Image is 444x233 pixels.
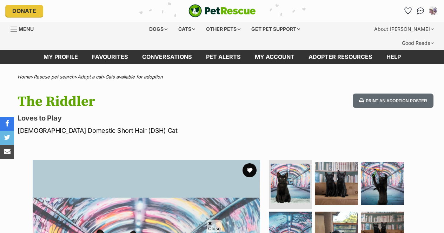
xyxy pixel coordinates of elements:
a: Cats available for adoption [105,74,163,80]
h1: The Riddler [18,94,271,110]
span: Close [207,220,222,232]
button: Print an adoption poster [353,94,433,108]
img: logo-cat-932fe2b9b8326f06289b0f2fb663e598f794de774fb13d1741a6617ecf9a85b4.svg [188,4,256,18]
div: Other pets [201,22,245,36]
div: Good Reads [397,36,439,50]
p: [DEMOGRAPHIC_DATA] Domestic Short Hair (DSH) Cat [18,126,271,135]
a: Favourites [402,5,413,16]
img: Photo of The Riddler [361,162,404,205]
img: Photo of The Riddler [271,164,310,203]
a: Favourites [85,50,135,64]
img: Brandi Rambold profile pic [430,7,437,14]
a: Help [379,50,408,64]
img: Photo of The Riddler [315,162,358,205]
img: chat-41dd97257d64d25036548639549fe6c8038ab92f7586957e7f3b1b290dea8141.svg [417,7,424,14]
a: Donate [5,5,43,17]
button: favourite [243,163,257,177]
ul: Account quick links [402,5,439,16]
button: My account [428,5,439,16]
a: Conversations [415,5,426,16]
div: Cats [173,22,200,36]
div: About [PERSON_NAME] [369,22,439,36]
a: Rescue pet search [34,74,74,80]
span: Menu [19,26,34,32]
a: conversations [135,50,199,64]
a: My profile [37,50,85,64]
a: PetRescue [188,4,256,18]
a: Home [18,74,31,80]
a: Adopt a cat [78,74,102,80]
a: Menu [11,22,39,35]
a: Adopter resources [301,50,379,64]
a: My account [248,50,301,64]
div: Get pet support [246,22,305,36]
div: Dogs [144,22,172,36]
p: Loves to Play [18,113,271,123]
a: Pet alerts [199,50,248,64]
